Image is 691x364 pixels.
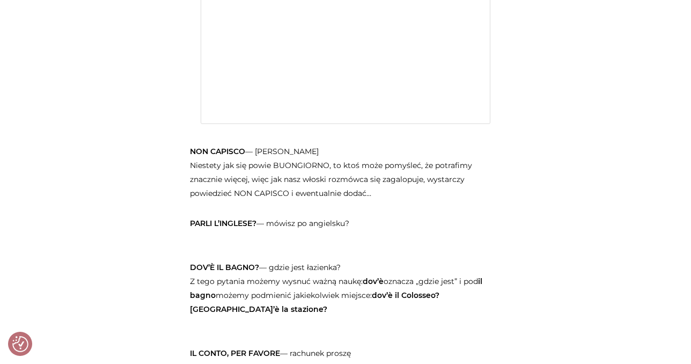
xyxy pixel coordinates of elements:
[12,336,28,352] img: Revisit consent button
[190,216,501,230] p: — mówisz po angielsku?
[190,246,501,316] p: — gdzie jest łazienka? Z tego pytania możemy wysnuć ważną naukę: oznacza „gdzie jest” i pod możem...
[190,219,256,228] strong: PARLI L’INGLESE?
[190,290,439,314] strong: dov’è il Colosseo? [GEOGRAPHIC_DATA]’è la stazione?
[190,348,280,358] strong: IL CONTO, PER FAVORE
[190,276,482,300] strong: il bagno
[190,263,259,272] strong: DOV’È IL BAGNO?
[190,147,245,156] strong: NON CAPISCO
[12,336,28,352] button: Preferencje co do zgód
[190,130,501,200] p: — [PERSON_NAME] Niestety jak się powie BUONGIORNO, to ktoś może pomyśleć, że potrafimy znacznie w...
